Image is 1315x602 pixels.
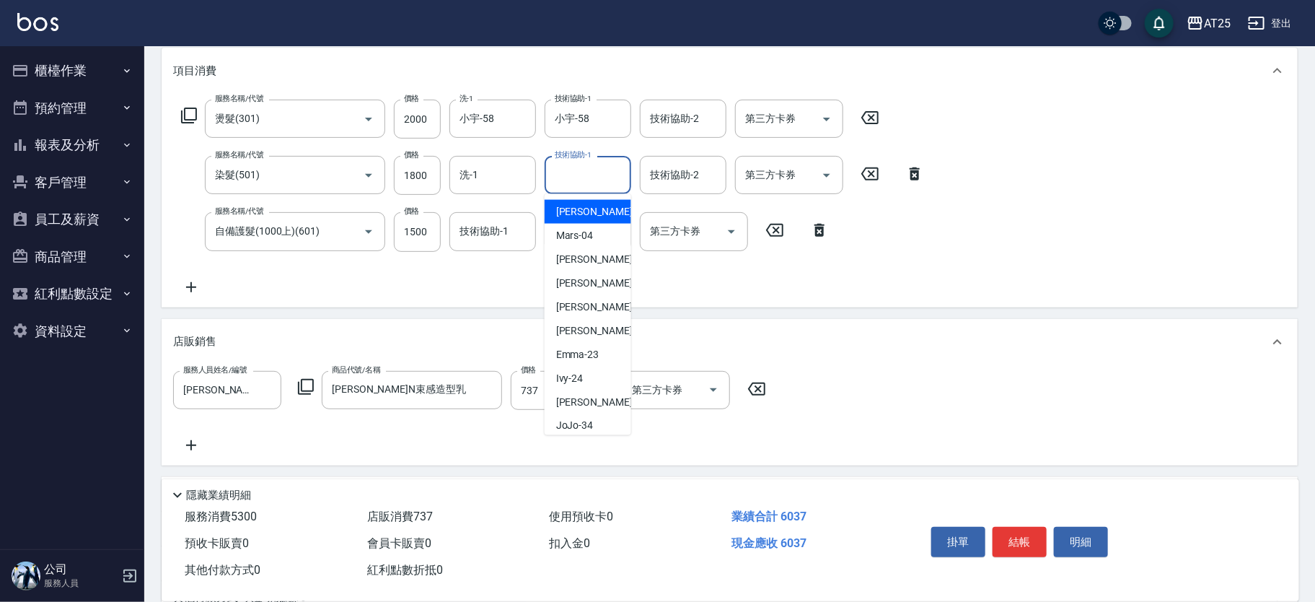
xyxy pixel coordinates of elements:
[556,323,647,339] span: [PERSON_NAME] -14
[215,206,263,217] label: 服務名稱/代號
[332,365,380,375] label: 商品代號/名稱
[404,93,419,104] label: 價格
[6,313,138,350] button: 資料設定
[702,378,725,401] button: Open
[556,276,647,291] span: [PERSON_NAME] -08
[404,149,419,160] label: 價格
[185,563,260,577] span: 其他付款方式 0
[521,365,536,375] label: 價格
[215,93,263,104] label: 服務名稱/代號
[6,52,138,90] button: 櫃檯作業
[931,527,985,557] button: 掛單
[173,64,216,79] p: 項目消費
[815,108,838,131] button: Open
[720,220,743,243] button: Open
[186,488,251,503] p: 隱藏業績明細
[44,577,118,590] p: 服務人員
[993,527,1047,557] button: 結帳
[185,536,249,550] span: 預收卡販賣 0
[731,536,806,550] span: 現金應收 6037
[6,275,138,313] button: 紅利點數設定
[162,48,1298,94] div: 項目消費
[173,334,216,349] p: 店販銷售
[556,347,599,362] span: Emma -23
[1145,9,1174,38] button: save
[556,419,594,434] span: JoJo -34
[367,563,443,577] span: 紅利點數折抵 0
[555,149,591,160] label: 技術協助-1
[162,319,1298,365] div: 店販銷售
[556,395,647,410] span: [PERSON_NAME] -25
[556,228,594,243] span: Mars -04
[367,510,433,523] span: 店販消費 737
[1054,527,1108,557] button: 明細
[44,562,118,577] h5: 公司
[556,204,647,219] span: [PERSON_NAME] -02
[550,536,591,550] span: 扣入金 0
[12,562,40,590] img: Person
[459,93,473,104] label: 洗-1
[556,252,647,267] span: [PERSON_NAME] -07
[1181,9,1236,38] button: AT25
[357,108,380,131] button: Open
[550,510,614,523] span: 使用預收卡 0
[6,238,138,276] button: 商品管理
[1242,10,1298,37] button: 登出
[357,220,380,243] button: Open
[17,13,58,31] img: Logo
[162,477,1298,512] div: 預收卡販賣
[6,201,138,238] button: 員工及薪資
[1204,14,1231,32] div: AT25
[215,149,263,160] label: 服務名稱/代號
[6,126,138,164] button: 報表及分析
[556,371,584,386] span: Ivy -24
[556,300,647,315] span: [PERSON_NAME] -09
[183,365,247,375] label: 服務人員姓名/編號
[357,164,380,187] button: Open
[731,510,806,523] span: 業績合計 6037
[555,93,591,104] label: 技術協助-1
[185,510,257,523] span: 服務消費 5300
[367,536,431,550] span: 會員卡販賣 0
[6,90,138,127] button: 預約管理
[404,206,419,217] label: 價格
[6,164,138,201] button: 客戶管理
[815,164,838,187] button: Open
